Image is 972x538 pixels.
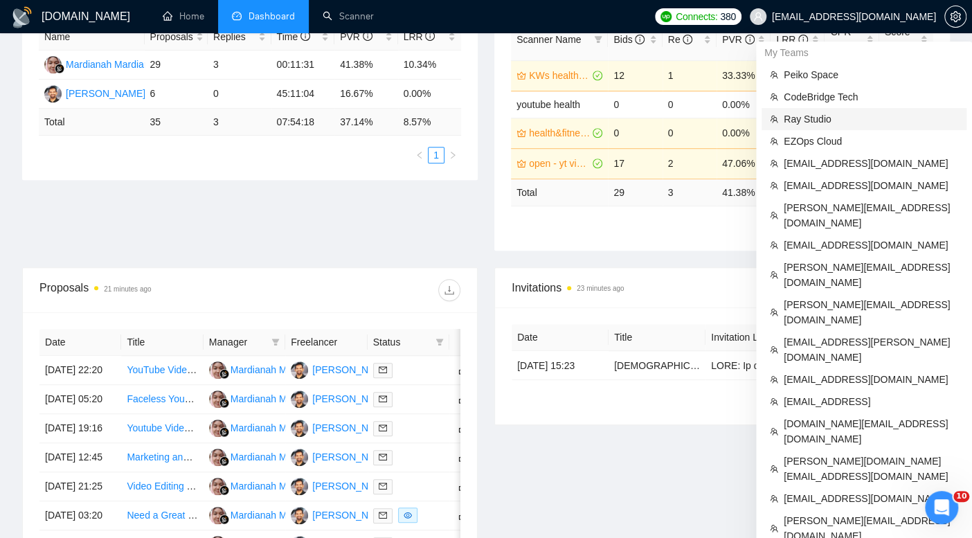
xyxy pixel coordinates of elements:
th: Proposals [145,24,208,51]
button: right [444,147,461,163]
span: like [458,422,468,433]
span: team [770,375,778,384]
span: Status [373,334,430,350]
td: 29 [145,51,208,80]
div: [PERSON_NAME] [312,391,392,406]
td: 2 [663,148,717,179]
span: Bids [613,34,645,45]
span: filter [591,29,605,50]
span: Connects: [676,9,717,24]
img: MM [209,478,226,495]
a: homeHome [163,10,204,22]
span: [EMAIL_ADDRESS][DOMAIN_NAME] [784,156,958,171]
td: [DATE] 12:45 [39,443,121,472]
a: AT[PERSON_NAME] [291,480,392,491]
span: mail [379,453,387,461]
a: MMMardianah Mardianah [209,509,325,520]
a: MMMardianah Mardianah [209,364,325,375]
a: MMMardianah Mardianah [44,58,160,69]
span: team [770,397,778,406]
span: info-circle [635,35,645,44]
span: check-circle [593,71,602,80]
span: [EMAIL_ADDRESS][DOMAIN_NAME] [784,237,958,253]
time: 21 minutes ago [104,285,151,293]
td: 3 [208,51,271,80]
td: 10.34% [398,51,462,80]
th: Title [121,329,203,356]
span: mail [379,395,387,403]
span: [EMAIL_ADDRESS][DOMAIN_NAME] [784,491,958,506]
div: [PERSON_NAME] [312,478,392,494]
span: check-circle [593,128,602,138]
th: Manager [204,329,285,356]
div: Mardianah Mardianah [231,420,325,436]
span: like [458,364,468,375]
td: 0 [608,118,662,148]
span: [PERSON_NAME][DOMAIN_NAME][EMAIL_ADDRESS][DOMAIN_NAME] [784,454,958,484]
a: AT[PERSON_NAME] [291,509,392,520]
span: CodeBridge Tech [784,89,958,105]
span: mail [379,511,387,519]
span: user [753,12,763,21]
span: eye [404,511,412,519]
span: team [770,115,778,123]
th: Name [39,24,145,51]
td: [DATE] 22:20 [39,356,121,385]
a: AT[PERSON_NAME] [291,451,392,462]
span: info-circle [798,35,808,44]
img: MM [209,420,226,437]
img: AT [44,85,62,102]
span: info-circle [300,31,310,41]
span: [PERSON_NAME][EMAIL_ADDRESS][DOMAIN_NAME] [784,260,958,290]
span: 10 [953,491,969,502]
td: 0.00% [717,91,771,118]
img: MM [209,449,226,466]
td: 45:11:04 [271,80,335,109]
a: 1 [429,147,444,163]
span: [EMAIL_ADDRESS][PERSON_NAME][DOMAIN_NAME] [784,334,958,365]
button: setting [944,6,966,28]
a: AT[PERSON_NAME] [44,87,145,98]
a: Video Editing for 8-Minute YouTube Talk Head [127,481,324,492]
a: MMMardianah Mardianah [209,451,325,462]
span: team [770,465,778,473]
span: check-circle [593,159,602,168]
span: [EMAIL_ADDRESS] [784,394,958,409]
span: LRR [404,31,435,42]
span: Re [668,34,693,45]
button: like [455,361,471,378]
button: like [455,391,471,407]
span: LRR [776,34,808,45]
span: youtube health [516,99,580,110]
img: gigradar-bm.png [219,369,229,379]
img: MM [209,391,226,408]
img: AT [291,478,308,495]
th: Replies [208,24,271,51]
td: 17 [608,148,662,179]
span: team [770,137,778,145]
span: Ray Studio [784,111,958,127]
div: Mardianah Mardianah [231,478,325,494]
td: 0.00% [717,118,771,148]
img: gigradar-bm.png [219,427,229,437]
a: AT[PERSON_NAME] [291,422,392,433]
th: Freelancer [285,329,367,356]
img: gigradar-bm.png [219,456,229,466]
span: [DOMAIN_NAME][EMAIL_ADDRESS][DOMAIN_NAME] [784,416,958,447]
span: EZOps Cloud [784,134,958,149]
span: team [770,241,778,249]
span: info-circle [683,35,692,44]
button: like [455,420,471,436]
button: like [455,478,471,494]
span: filter [269,332,282,352]
img: AT [291,449,308,466]
div: Mardianah Mardianah [231,449,325,465]
span: crown [516,159,526,168]
img: AT [291,361,308,379]
td: [DATE] 15:23 [512,351,609,380]
iframe: Intercom live chat [925,491,958,524]
a: Need a Great Video Editor for Accidents/Tragedy Doc YouTube Channel [127,510,435,521]
li: Previous Page [411,147,428,163]
span: Scanner Name [516,34,581,45]
td: 47.06% [717,148,771,179]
